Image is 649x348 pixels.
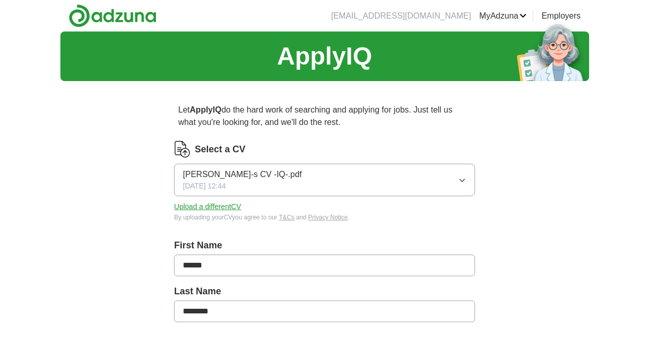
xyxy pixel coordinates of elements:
strong: ApplyIQ [190,105,221,114]
span: [DATE] 12:44 [183,181,226,192]
a: Privacy Notice [308,214,348,221]
label: First Name [174,239,474,252]
a: Employers [542,10,581,22]
div: By uploading your CV you agree to our and . [174,213,474,222]
li: [EMAIL_ADDRESS][DOMAIN_NAME] [331,10,471,22]
h1: ApplyIQ [277,38,372,75]
a: MyAdzuna [479,10,527,22]
img: CV Icon [174,141,191,157]
a: T&Cs [279,214,294,221]
button: [PERSON_NAME]-s CV -IQ-.pdf[DATE] 12:44 [174,164,474,196]
label: Select a CV [195,143,245,156]
img: Adzuna logo [69,4,156,27]
span: [PERSON_NAME]-s CV -IQ-.pdf [183,168,302,181]
button: Upload a differentCV [174,201,241,212]
p: Let do the hard work of searching and applying for jobs. Just tell us what you're looking for, an... [174,100,474,133]
label: Last Name [174,284,474,298]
